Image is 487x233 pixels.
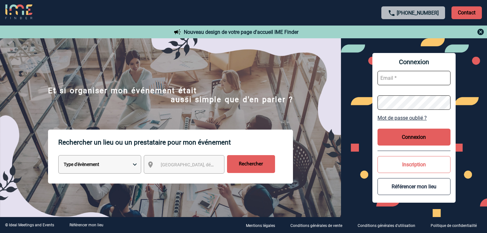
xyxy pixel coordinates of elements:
a: Conditions générales d'utilisation [353,222,426,228]
input: Rechercher [227,155,275,173]
a: Référencer mon lieu [69,223,103,227]
span: [GEOGRAPHIC_DATA], département, région... [161,162,250,167]
p: Rechercher un lieu ou un prestataire pour mon événement [58,130,293,155]
img: call-24-px.png [388,9,395,17]
span: Connexion [377,58,450,66]
p: Politique de confidentialité [431,223,477,228]
p: Conditions générales de vente [290,223,342,228]
a: Mot de passe oublié ? [377,115,450,121]
input: Email * [377,71,450,85]
p: Conditions générales d'utilisation [358,223,415,228]
div: © Ideal Meetings and Events [5,223,54,227]
button: Référencer mon lieu [377,178,450,195]
a: Mentions légales [241,222,285,228]
button: Connexion [377,129,450,146]
a: [PHONE_NUMBER] [397,10,439,16]
p: Contact [451,6,482,19]
button: Inscription [377,156,450,173]
a: Conditions générales de vente [285,222,353,228]
p: Mentions légales [246,223,275,228]
a: Politique de confidentialité [426,222,487,228]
